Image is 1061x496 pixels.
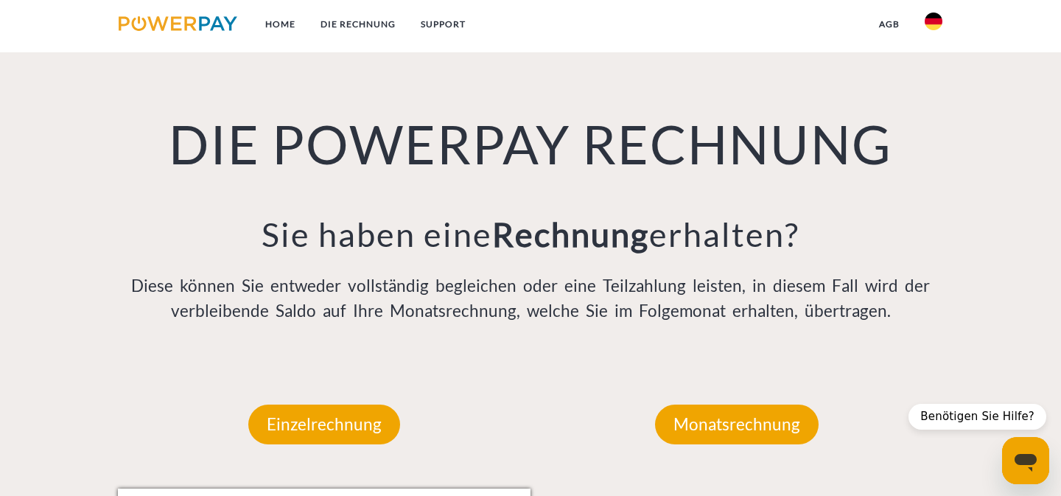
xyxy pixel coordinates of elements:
[908,404,1046,430] div: Benötigen Sie Hilfe?
[925,13,942,30] img: de
[253,11,308,38] a: Home
[118,214,943,255] h3: Sie haben eine erhalten?
[866,11,912,38] a: agb
[492,214,649,254] b: Rechnung
[118,111,943,177] h1: DIE POWERPAY RECHNUNG
[408,11,478,38] a: SUPPORT
[118,273,943,324] p: Diese können Sie entweder vollständig begleichen oder eine Teilzahlung leisten, in diesem Fall wi...
[1002,437,1049,484] iframe: Schaltfläche zum Öffnen des Messaging-Fensters; Konversation läuft
[655,405,819,444] p: Monatsrechnung
[308,11,408,38] a: DIE RECHNUNG
[119,16,237,31] img: logo-powerpay.svg
[248,405,400,444] p: Einzelrechnung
